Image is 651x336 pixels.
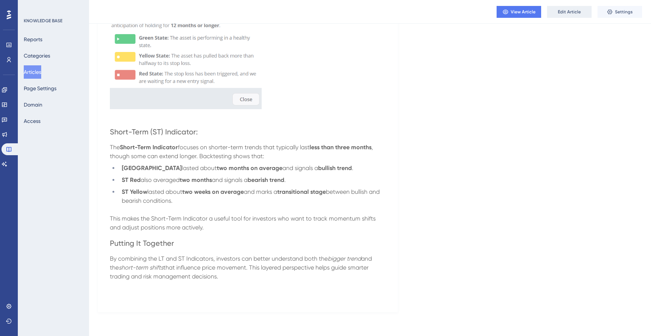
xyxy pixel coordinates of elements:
[352,164,353,172] span: .
[24,65,41,79] button: Articles
[122,164,182,172] strong: [GEOGRAPHIC_DATA]
[24,49,50,62] button: Categories
[511,9,536,15] span: View Article
[147,188,182,195] span: lasted about
[217,164,282,172] strong: two months on average
[615,9,633,15] span: Settings
[178,144,310,151] span: focuses on shorter-term trends that typically last
[122,188,381,204] span: between bullish and bearish conditions.
[24,82,56,95] button: Page Settings
[182,188,244,195] strong: two weeks on average
[120,144,178,151] strong: Short-Term Indicator
[122,176,141,183] strong: ST Red
[110,215,377,231] span: This makes the Short-Term Indicator a useful tool for investors who want to track momentum shifts...
[310,144,372,151] strong: less than three months
[24,98,42,111] button: Domain
[24,114,40,128] button: Access
[110,127,198,136] span: Short-Term (ST) Indicator:
[598,6,642,18] button: Settings
[547,6,592,18] button: Edit Article
[182,164,217,172] span: lasted about
[558,9,581,15] span: Edit Article
[328,255,361,262] em: bigger trend
[110,255,373,271] span: and the
[122,188,147,195] strong: ST Yellow
[248,176,284,183] strong: bearish trend
[110,144,120,151] span: The
[282,164,318,172] span: and signals a
[244,188,277,195] span: and marks a
[24,18,62,24] div: KNOWLEDGE BASE
[180,176,212,183] strong: two months
[24,33,42,46] button: Reports
[110,255,328,262] span: By combining the LT and ST Indicators, investors can better understand both the
[497,6,541,18] button: View Article
[110,264,370,280] span: that influence price movement. This layered perspective helps guide smarter trading and risk mana...
[318,164,352,172] strong: bullish trend
[110,239,174,248] span: Putting It Together
[212,176,248,183] span: and signals a
[110,144,374,160] span: , though some can extend longer. Backtesting shows that:
[277,188,326,195] strong: transitional stage
[141,176,180,183] span: also averaged
[284,176,286,183] span: .
[119,264,163,271] em: short-term shifts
